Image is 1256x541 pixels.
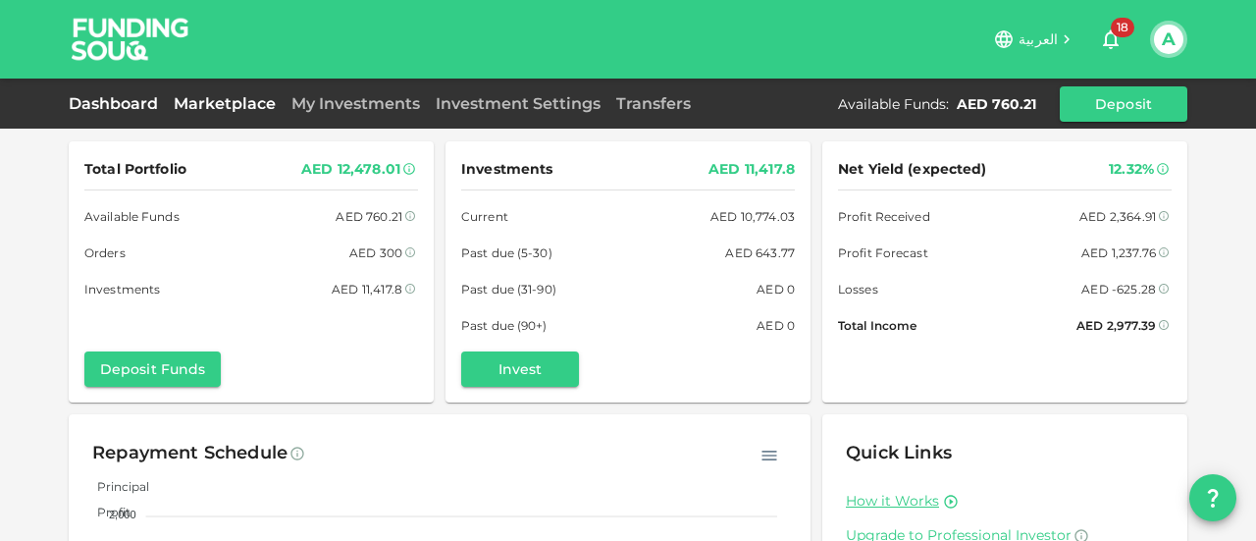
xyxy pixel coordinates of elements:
div: Repayment Schedule [92,438,288,469]
div: AED 643.77 [725,243,795,263]
div: AED 11,417.8 [708,157,795,182]
span: Investments [461,157,552,182]
div: AED 760.21 [336,206,402,227]
div: AED 1,237.76 [1081,243,1156,263]
span: Total Portfolio [84,157,186,182]
button: Invest [461,352,579,387]
div: Available Funds : [838,94,949,114]
div: AED 760.21 [957,94,1036,114]
div: AED 0 [757,279,795,299]
span: العربية [1019,30,1058,48]
span: Principal [82,479,149,494]
span: Orders [84,243,126,263]
span: Net Yield (expected) [838,157,987,182]
div: AED 10,774.03 [710,206,795,227]
span: Past due (5-30) [461,243,552,263]
button: 18 [1091,20,1130,59]
a: Transfers [608,94,699,113]
span: Profit Received [838,206,930,227]
a: Dashboard [69,94,166,113]
span: Profit Forecast [838,243,928,263]
span: Investments [84,279,160,299]
div: AED 0 [757,315,795,336]
button: Deposit [1060,86,1187,122]
div: AED 2,977.39 [1076,315,1156,336]
span: 18 [1111,18,1134,37]
div: AED 300 [349,243,402,263]
div: AED -625.28 [1081,279,1156,299]
button: A [1154,25,1183,54]
span: Past due (90+) [461,315,548,336]
button: Deposit Funds [84,352,221,387]
a: Marketplace [166,94,284,113]
span: Total Income [838,315,916,336]
div: AED 11,417.8 [332,279,402,299]
div: AED 12,478.01 [301,157,400,182]
tspan: 2,000 [109,509,136,520]
a: Investment Settings [428,94,608,113]
div: 12.32% [1109,157,1154,182]
a: How it Works [846,492,939,511]
button: question [1189,474,1236,521]
div: AED 2,364.91 [1079,206,1156,227]
span: Available Funds [84,206,180,227]
span: Quick Links [846,442,952,463]
span: Losses [838,279,878,299]
span: Past due (31-90) [461,279,556,299]
span: Current [461,206,508,227]
a: My Investments [284,94,428,113]
span: Profit [82,505,131,519]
